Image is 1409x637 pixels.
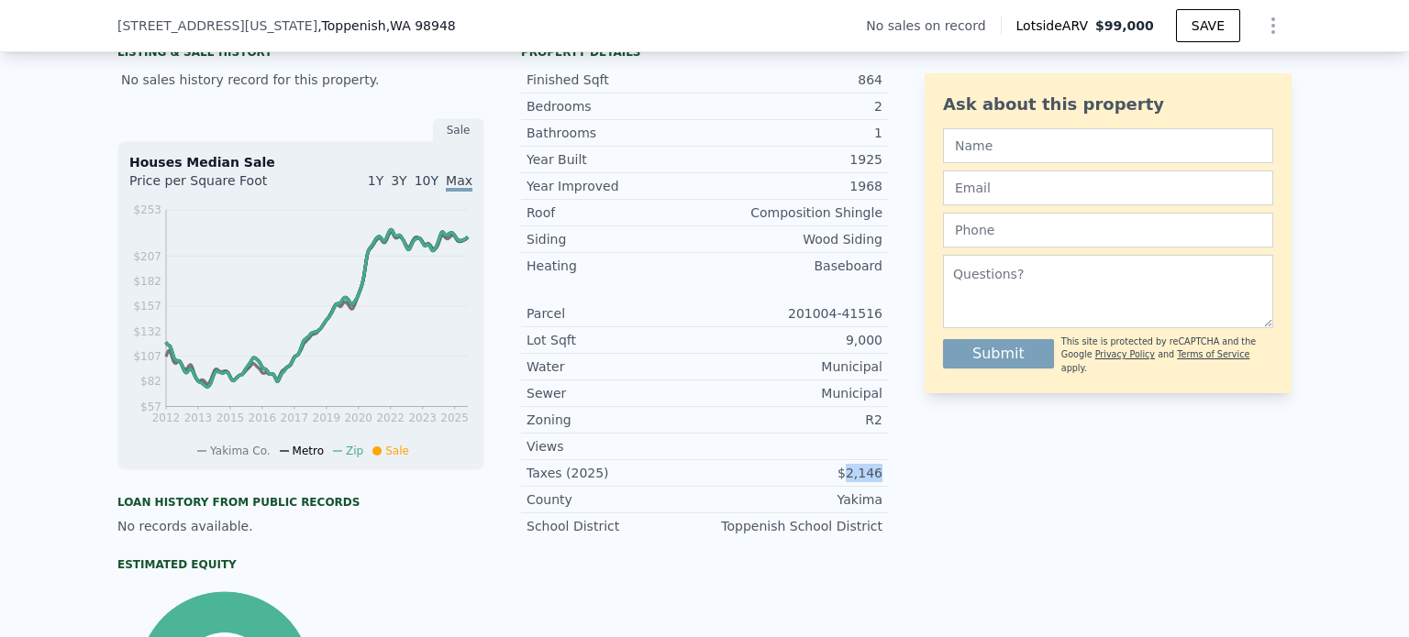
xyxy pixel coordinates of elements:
div: Property details [521,45,888,60]
div: LISTING & SALE HISTORY [117,45,484,63]
span: Metro [293,445,324,457]
div: 1 [704,124,882,142]
tspan: 2025 [440,412,469,424]
div: Price per Square Foot [129,171,301,201]
div: Municipal [704,384,882,402]
div: Year Built [527,150,704,169]
tspan: $157 [133,300,161,313]
div: Water [527,357,704,376]
button: Submit [943,339,1054,368]
span: 1Y [368,173,383,188]
tspan: $107 [133,350,161,363]
tspan: 2019 [313,412,341,424]
div: Loan history from public records [117,495,484,510]
div: No sales history record for this property. [117,63,484,96]
div: Sewer [527,384,704,402]
tspan: $57 [140,401,161,413]
tspan: 2015 [216,412,245,424]
div: No records available. [117,517,484,535]
div: Year Improved [527,177,704,195]
div: 1968 [704,177,882,195]
span: 10Y [415,173,438,188]
span: , Toppenish [317,16,456,35]
button: SAVE [1176,9,1240,42]
tspan: $182 [133,275,161,288]
tspan: $132 [133,325,161,338]
a: Privacy Policy [1095,349,1155,359]
span: 3Y [391,173,406,188]
div: 9,000 [704,331,882,349]
div: 864 [704,71,882,89]
div: Municipal [704,357,882,376]
span: , WA 98948 [386,18,456,33]
tspan: $207 [133,250,161,263]
div: Taxes (2025) [527,464,704,482]
div: Lot Sqft [527,331,704,349]
tspan: 2012 [152,412,181,424]
div: 1925 [704,150,882,169]
span: $99,000 [1095,18,1154,33]
tspan: 2023 [408,412,437,424]
tspan: 2016 [249,412,277,424]
div: Baseboard [704,257,882,275]
div: This site is protected by reCAPTCHA and the Google and apply. [1061,335,1273,375]
div: Wood Siding [704,230,882,248]
div: 2 [704,97,882,115]
div: Ask about this property [943,92,1273,117]
div: Sale [433,118,484,142]
div: 201004-41516 [704,304,882,323]
input: Email [943,170,1273,205]
div: $2,146 [704,464,882,482]
div: Finished Sqft [527,71,704,89]
div: Parcel [527,304,704,323]
tspan: $253 [133,203,161,216]
tspan: 2020 [344,412,372,424]
input: Name [943,128,1273,163]
tspan: 2013 [184,412,213,424]
div: Estimated Equity [117,557,484,572]
div: Bedrooms [527,97,704,115]
div: Composition Shingle [704,203,882,222]
span: Zip [346,445,363,457]
span: Max [446,173,472,192]
span: [STREET_ADDRESS][US_STATE] [117,16,317,35]
span: Lotside ARV [1016,16,1095,35]
div: Bathrooms [527,124,704,142]
span: Sale [385,445,409,457]
div: Zoning [527,411,704,429]
div: Toppenish School District [704,517,882,535]
input: Phone [943,213,1273,247]
tspan: 2017 [281,412,309,424]
div: Siding [527,230,704,248]
div: Views [527,437,704,456]
div: Yakima [704,490,882,509]
div: Houses Median Sale [129,153,472,171]
div: School District [527,517,704,535]
div: Roof [527,203,704,222]
div: R2 [704,411,882,429]
button: Show Options [1255,7,1292,44]
tspan: $82 [140,375,161,388]
tspan: 2022 [376,412,405,424]
a: Terms of Service [1177,349,1249,359]
span: Yakima Co. [210,445,271,457]
div: Heating [527,257,704,275]
div: County [527,490,704,509]
div: No sales on record [866,16,1000,35]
